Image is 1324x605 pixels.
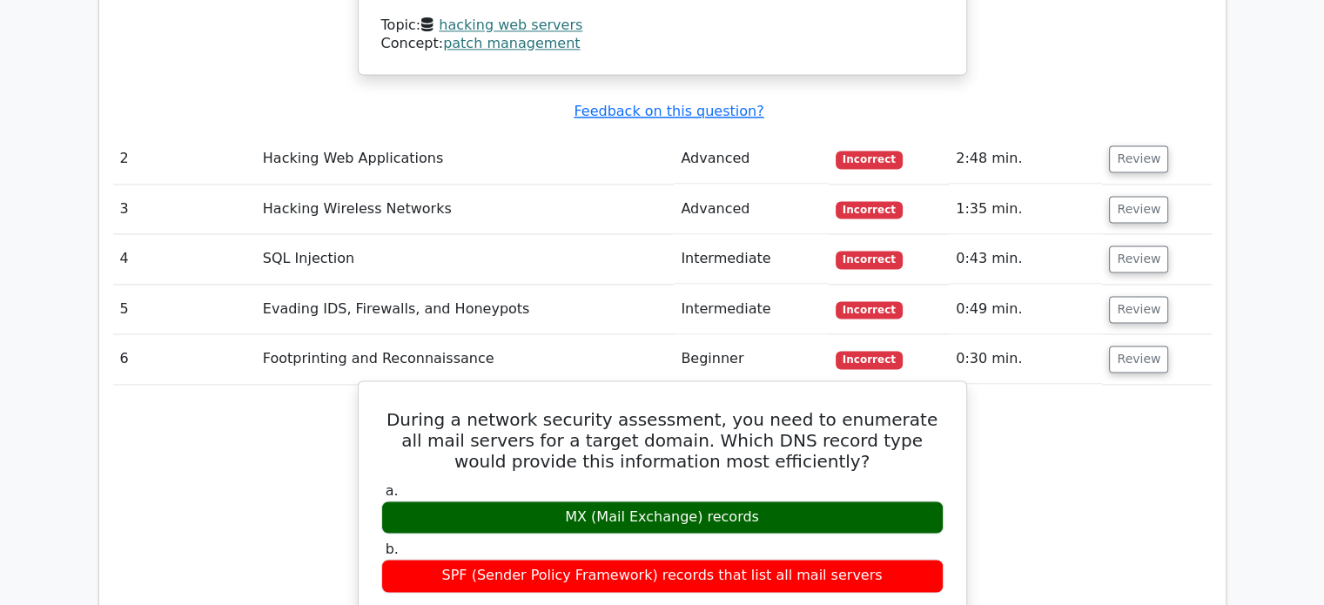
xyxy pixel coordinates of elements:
[256,234,675,284] td: SQL Injection
[381,559,944,593] div: SPF (Sender Policy Framework) records that list all mail servers
[836,151,903,168] span: Incorrect
[443,35,580,51] a: patch management
[256,185,675,234] td: Hacking Wireless Networks
[949,185,1102,234] td: 1:35 min.
[113,134,256,184] td: 2
[836,251,903,268] span: Incorrect
[113,334,256,384] td: 6
[1109,296,1168,323] button: Review
[256,134,675,184] td: Hacking Web Applications
[674,285,829,334] td: Intermediate
[386,482,399,499] span: a.
[674,185,829,234] td: Advanced
[113,285,256,334] td: 5
[674,234,829,284] td: Intermediate
[674,334,829,384] td: Beginner
[836,351,903,368] span: Incorrect
[256,285,675,334] td: Evading IDS, Firewalls, and Honeypots
[1109,196,1168,223] button: Review
[381,35,944,53] div: Concept:
[949,134,1102,184] td: 2:48 min.
[1109,346,1168,373] button: Review
[381,501,944,534] div: MX (Mail Exchange) records
[949,234,1102,284] td: 0:43 min.
[574,103,763,119] a: Feedback on this question?
[1109,145,1168,172] button: Review
[949,334,1102,384] td: 0:30 min.
[949,285,1102,334] td: 0:49 min.
[836,201,903,218] span: Incorrect
[674,134,829,184] td: Advanced
[256,334,675,384] td: Footprinting and Reconnaissance
[439,17,582,33] a: hacking web servers
[113,234,256,284] td: 4
[381,17,944,35] div: Topic:
[836,301,903,319] span: Incorrect
[380,409,945,472] h5: During a network security assessment, you need to enumerate all mail servers for a target domain....
[113,185,256,234] td: 3
[386,541,399,557] span: b.
[1109,245,1168,272] button: Review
